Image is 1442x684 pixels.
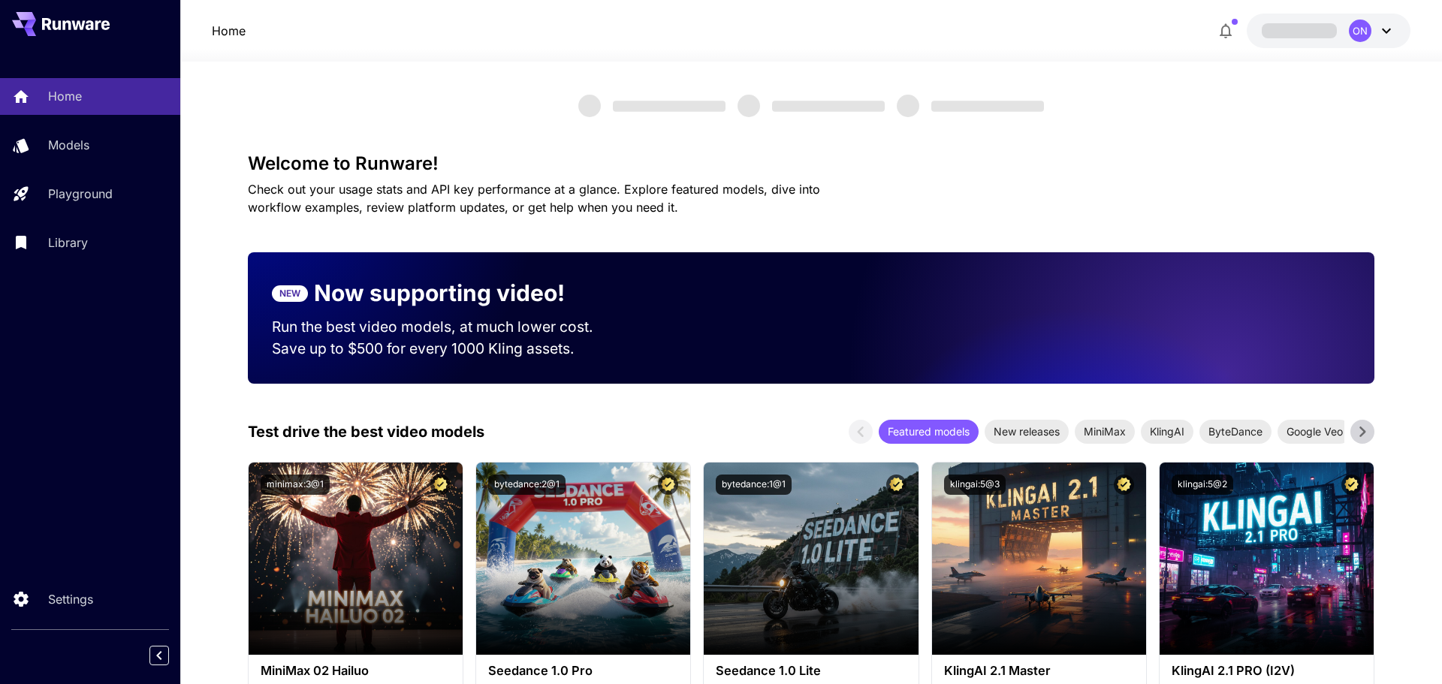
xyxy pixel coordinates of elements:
div: ON [1349,20,1371,42]
p: Home [48,87,82,105]
span: KlingAI [1141,423,1193,439]
button: Certified Model – Vetted for best performance and includes a commercial license. [430,475,451,495]
h3: MiniMax 02 Hailuo [261,664,451,678]
h3: Seedance 1.0 Lite [716,664,906,678]
a: Home [212,22,246,40]
p: Models [48,136,89,154]
p: NEW [279,287,300,300]
span: MiniMax [1075,423,1135,439]
button: bytedance:1@1 [716,475,792,495]
img: alt [1160,463,1374,655]
img: alt [476,463,690,655]
img: alt [249,463,463,655]
button: minimax:3@1 [261,475,330,495]
button: Certified Model – Vetted for best performance and includes a commercial license. [1341,475,1362,495]
div: Featured models [879,420,979,444]
button: ON [1247,14,1410,48]
div: KlingAI [1141,420,1193,444]
img: alt [932,463,1146,655]
p: Settings [48,590,93,608]
div: New releases [985,420,1069,444]
div: Collapse sidebar [161,642,180,669]
p: Test drive the best video models [248,420,484,443]
div: Google Veo [1278,420,1352,444]
span: Google Veo [1278,423,1352,439]
h3: KlingAI 2.1 Master [944,664,1134,678]
span: ByteDance [1199,423,1272,439]
p: Save up to $500 for every 1000 Kling assets. [272,338,622,360]
button: Certified Model – Vetted for best performance and includes a commercial license. [886,475,907,495]
button: bytedance:2@1 [488,475,566,495]
p: Library [48,234,88,252]
p: Playground [48,185,113,203]
p: Now supporting video! [314,276,565,310]
div: MiniMax [1075,420,1135,444]
button: klingai:5@2 [1172,475,1233,495]
button: Certified Model – Vetted for best performance and includes a commercial license. [658,475,678,495]
div: ByteDance [1199,420,1272,444]
img: alt [704,463,918,655]
button: Certified Model – Vetted for best performance and includes a commercial license. [1114,475,1134,495]
span: Check out your usage stats and API key performance at a glance. Explore featured models, dive int... [248,182,820,215]
h3: Seedance 1.0 Pro [488,664,678,678]
button: klingai:5@3 [944,475,1006,495]
h3: Welcome to Runware! [248,153,1374,174]
p: Run the best video models, at much lower cost. [272,316,622,338]
span: Featured models [879,423,979,439]
h3: KlingAI 2.1 PRO (I2V) [1172,664,1362,678]
span: New releases [985,423,1069,439]
nav: breadcrumb [212,22,246,40]
button: Collapse sidebar [149,646,169,665]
